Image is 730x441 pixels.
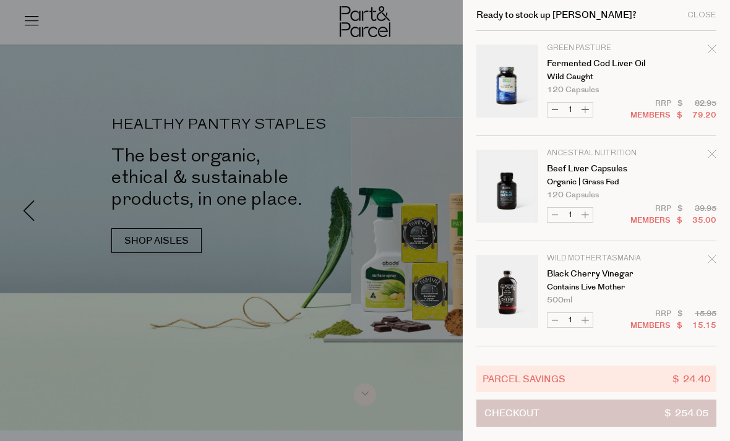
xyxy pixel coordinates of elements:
[483,372,565,386] span: Parcel Savings
[547,178,643,186] p: Organic | Grass Fed
[547,45,643,52] p: Green Pasture
[547,73,643,81] p: Wild Caught
[476,400,716,427] button: Checkout$ 254.05
[687,11,716,19] div: Close
[708,43,716,59] div: Remove Fermented Cod Liver Oil
[476,11,637,20] h2: Ready to stock up [PERSON_NAME]?
[708,253,716,270] div: Remove Black Cherry Vinegar
[547,165,643,173] a: Beef Liver Capsules
[547,191,599,199] span: 120 Capsules
[547,255,643,262] p: Wild Mother Tasmania
[562,313,578,327] input: QTY Black Cherry Vinegar
[547,59,643,68] a: Fermented Cod Liver Oil
[547,150,643,157] p: Ancestral Nutrition
[708,148,716,165] div: Remove Beef Liver Capsules
[664,400,708,426] span: $ 254.05
[547,283,643,291] p: Contains Live Mother
[672,372,710,386] span: $ 24.40
[484,400,539,426] span: Checkout
[547,296,572,304] span: 500ml
[547,270,643,278] a: Black Cherry Vinegar
[562,208,578,222] input: QTY Beef Liver Capsules
[562,103,578,117] input: QTY Fermented Cod Liver Oil
[547,86,599,94] span: 120 Capsules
